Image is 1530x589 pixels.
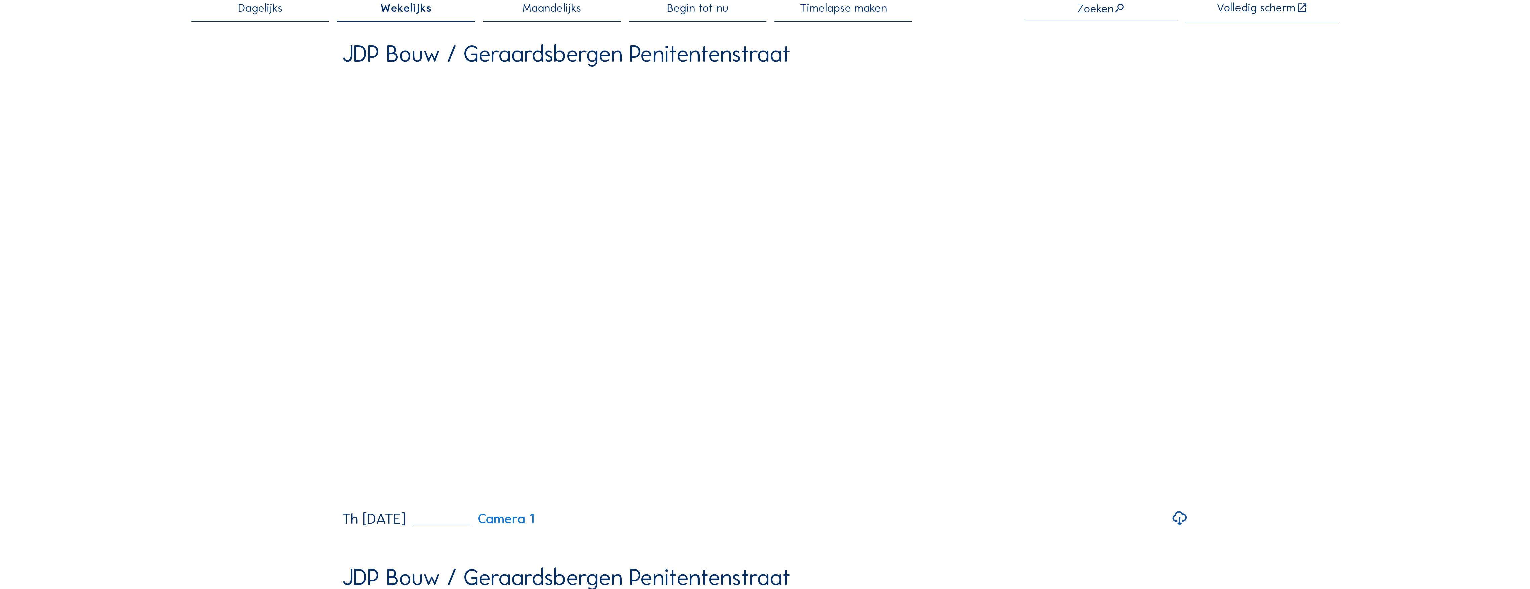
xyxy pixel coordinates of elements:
[238,2,282,14] span: Dagelijks
[412,512,534,526] a: Camera 1
[1077,2,1125,14] div: Zoeken
[342,566,791,589] div: JDP Bouw / Geraardsbergen Penitentenstraat
[1217,2,1295,14] div: Volledig scherm
[667,2,728,14] span: Begin tot nu
[380,2,432,14] span: Wekelijks
[800,2,887,14] span: Timelapse maken
[342,42,791,65] div: JDP Bouw / Geraardsbergen Penitentenstraat
[342,76,1188,500] video: Your browser does not support the video tag.
[523,2,581,14] span: Maandelijks
[342,511,406,526] div: Th [DATE]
